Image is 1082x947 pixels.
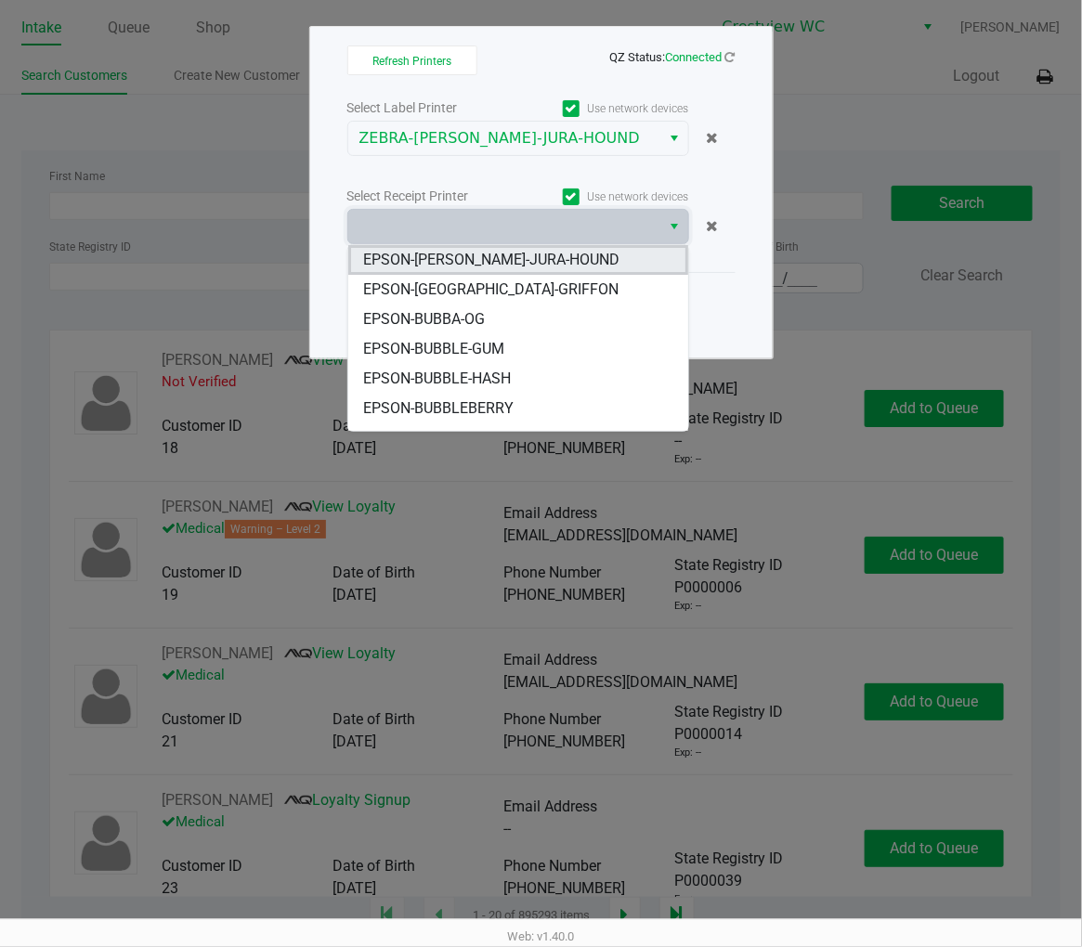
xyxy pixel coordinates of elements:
[363,249,619,271] span: EPSON-[PERSON_NAME]-JURA-HOUND
[363,308,485,331] span: EPSON-BUBBA-OG
[518,100,689,117] label: Use network devices
[363,427,443,449] span: EPSON-G2G
[359,127,650,149] span: ZEBRA-[PERSON_NAME]-JURA-HOUND
[661,122,688,155] button: Select
[347,45,477,75] button: Refresh Printers
[363,279,619,301] span: EPSON-[GEOGRAPHIC_DATA]-GRIFFON
[661,210,688,243] button: Select
[363,338,504,360] span: EPSON-BUBBLE-GUM
[372,55,451,68] span: Refresh Printers
[518,188,689,205] label: Use network devices
[363,397,514,420] span: EPSON-BUBBLEBERRY
[508,929,575,943] span: Web: v1.40.0
[610,50,736,64] span: QZ Status:
[666,50,723,64] span: Connected
[363,368,511,390] span: EPSON-BUBBLE-HASH
[347,98,518,118] div: Select Label Printer
[347,187,518,206] div: Select Receipt Printer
